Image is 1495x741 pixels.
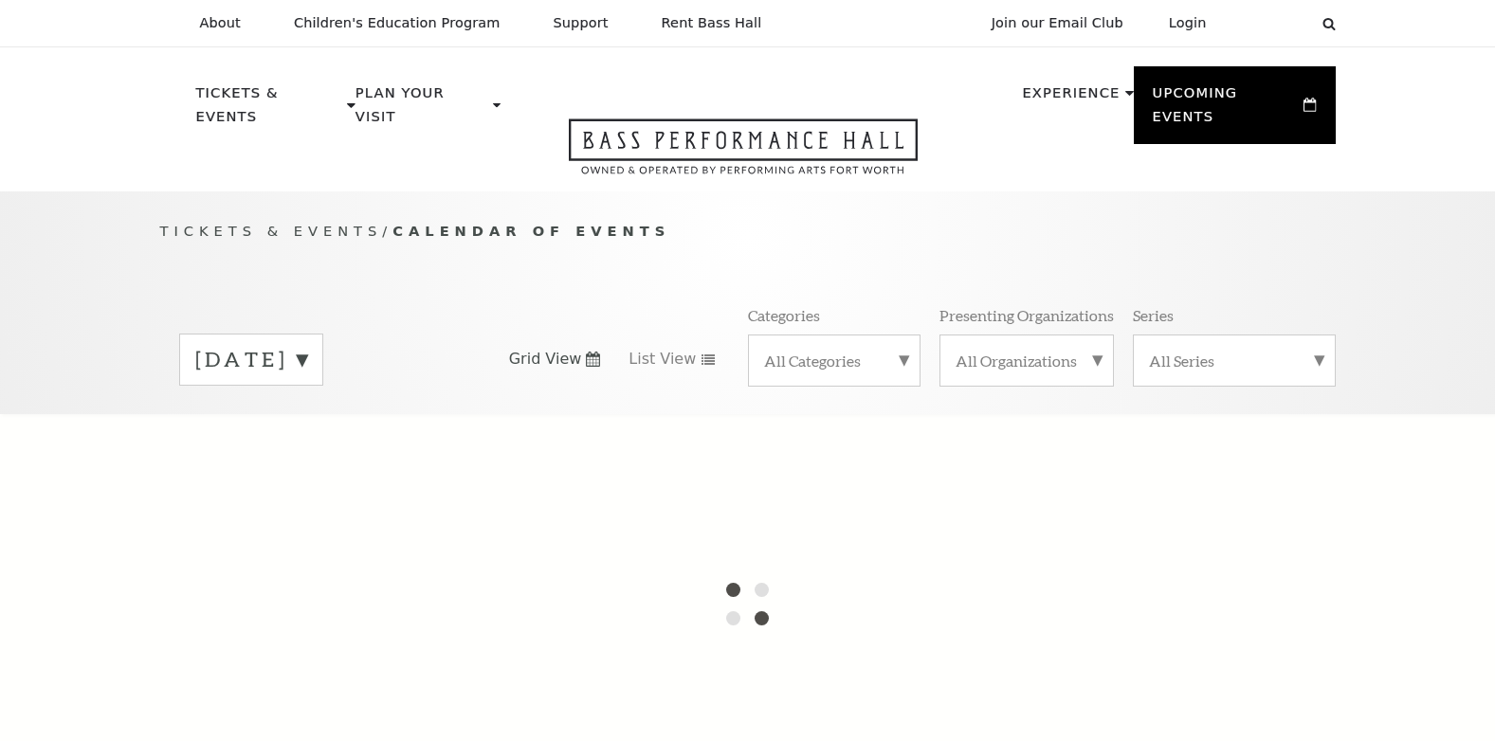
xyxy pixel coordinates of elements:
[160,223,383,239] span: Tickets & Events
[939,305,1114,325] p: Presenting Organizations
[554,15,609,31] p: Support
[392,223,670,239] span: Calendar of Events
[1133,305,1174,325] p: Series
[662,15,762,31] p: Rent Bass Hall
[1153,81,1300,139] p: Upcoming Events
[196,81,343,139] p: Tickets & Events
[200,15,241,31] p: About
[1237,14,1304,32] select: Select:
[748,305,820,325] p: Categories
[195,345,307,374] label: [DATE]
[956,351,1098,370] label: All Organizations
[356,81,488,139] p: Plan Your Visit
[1022,81,1120,116] p: Experience
[629,349,696,370] span: List View
[764,351,904,370] label: All Categories
[160,220,1336,244] p: /
[1149,351,1320,370] label: All Series
[294,15,501,31] p: Children's Education Program
[509,349,582,370] span: Grid View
